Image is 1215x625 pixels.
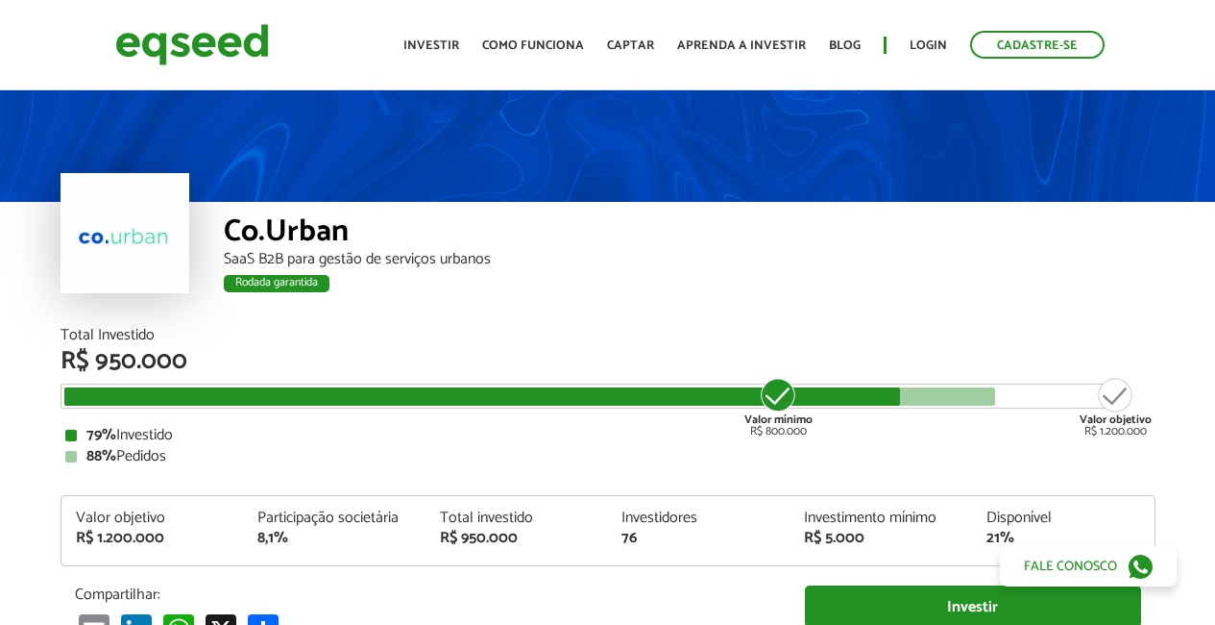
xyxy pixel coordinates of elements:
[986,511,1140,526] div: Disponível
[677,39,806,52] a: Aprenda a investir
[76,531,230,546] div: R$ 1.200.000
[75,586,776,604] p: Compartilhar:
[224,275,329,292] div: Rodada garantida
[440,511,594,526] div: Total investido
[61,328,1155,343] div: Total Investido
[829,39,861,52] a: Blog
[440,531,594,546] div: R$ 950.000
[970,31,1105,59] a: Cadastre-se
[621,511,775,526] div: Investidores
[224,216,1155,252] div: Co.Urban
[607,39,654,52] a: Captar
[986,531,1140,546] div: 21%
[1080,411,1152,429] strong: Valor objetivo
[1000,546,1177,587] a: Fale conosco
[482,39,584,52] a: Como funciona
[61,349,1155,374] div: R$ 950.000
[86,422,116,448] strong: 79%
[744,411,813,429] strong: Valor mínimo
[742,376,814,437] div: R$ 800.000
[910,39,947,52] a: Login
[115,19,269,70] img: EqSeed
[257,531,411,546] div: 8,1%
[1080,376,1152,437] div: R$ 1.200.000
[621,531,775,546] div: 76
[804,531,958,546] div: R$ 5.000
[804,511,958,526] div: Investimento mínimo
[86,443,116,469] strong: 88%
[257,511,411,526] div: Participação societária
[65,449,1151,464] div: Pedidos
[76,511,230,526] div: Valor objetivo
[65,428,1151,443] div: Investido
[403,39,459,52] a: Investir
[224,252,1155,267] div: SaaS B2B para gestão de serviços urbanos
